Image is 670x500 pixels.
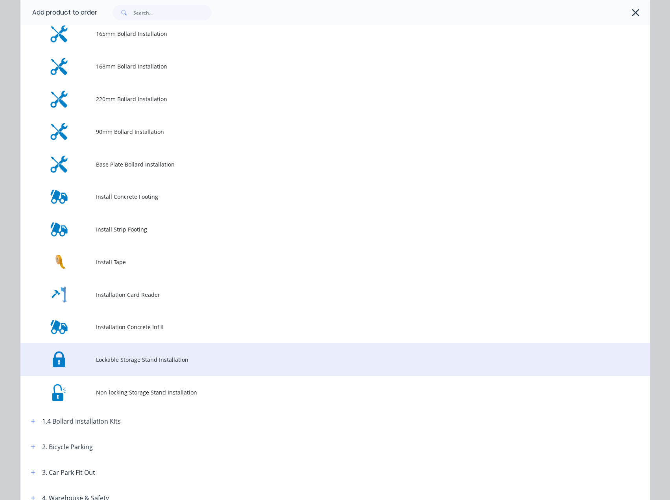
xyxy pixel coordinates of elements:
[96,30,539,38] span: 165mm Bollard Installation
[96,323,539,331] span: Installation Concrete Infill
[96,356,539,364] span: Lockable Storage Stand Installation
[133,5,211,20] input: Search...
[42,417,121,426] div: 1.4 Bollard Installation Kits
[96,193,539,201] span: Install Concrete Footing
[96,258,539,266] span: Install Tape
[96,388,539,396] span: Non-locking Storage Stand Installation
[96,62,539,70] span: 168mm Bollard Installation
[96,291,539,299] span: Installation Card Reader
[96,128,539,136] span: 90mm Bollard Installation
[96,160,539,169] span: Base Plate Bollard Installation
[96,95,539,103] span: 220mm Bollard Installation
[96,225,539,233] span: Install Strip Footing
[42,442,93,452] div: 2. Bicycle Parking
[42,468,95,477] div: 3. Car Park Fit Out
